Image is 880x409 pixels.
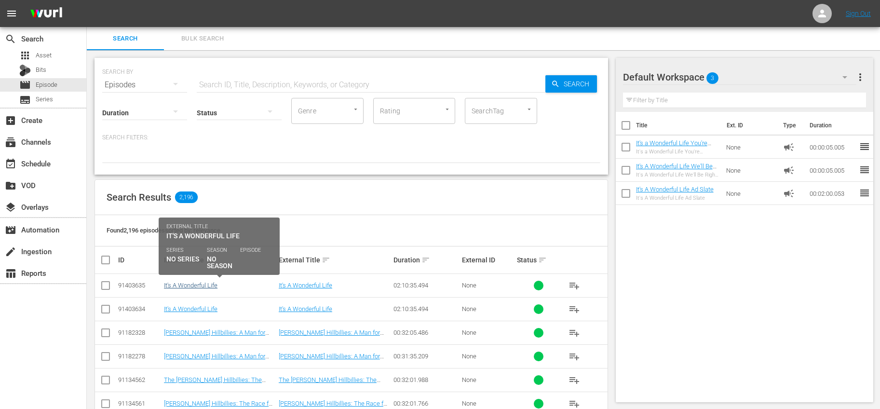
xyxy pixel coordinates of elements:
[5,158,16,170] span: Schedule
[351,105,360,114] button: Open
[36,65,46,75] span: Bits
[118,282,161,289] div: 91403635
[6,8,17,19] span: menu
[164,376,266,391] a: The [PERSON_NAME] Hillbillies: The [MEDICAL_DATA] Gets Clampetted
[19,65,31,76] div: Bits
[525,105,534,114] button: Open
[19,50,31,61] span: Asset
[19,79,31,91] span: Episode
[164,329,269,343] a: [PERSON_NAME] Hillbillies: A Man for Elly
[5,246,16,258] span: Ingestion
[560,75,597,93] span: Search
[783,164,795,176] span: Ad
[636,186,714,193] a: It's A Wonderful Life Ad Slate
[421,256,430,264] span: sort
[36,51,52,60] span: Asset
[777,112,804,139] th: Type
[563,298,586,321] button: playlist_add
[636,163,717,177] a: It's A Wonderful Life We'll Be Right Back Bumper
[563,368,586,392] button: playlist_add
[462,353,514,360] div: None
[118,305,161,313] div: 91403634
[5,136,16,148] span: Channels
[279,329,384,343] a: [PERSON_NAME] Hillbillies: A Man for Elly
[854,71,866,83] span: more_vert
[636,195,714,201] div: It's A Wonderful Life Ad Slate
[118,256,161,264] div: ID
[569,280,580,291] span: playlist_add
[5,180,16,191] span: VOD
[569,351,580,362] span: playlist_add
[462,256,514,264] div: External ID
[563,321,586,344] button: playlist_add
[175,191,198,203] span: 2,196
[854,66,866,89] button: more_vert
[102,71,187,98] div: Episodes
[636,149,719,155] div: It's a Wonderful Life You're Watching Bumper
[279,254,391,266] div: External Title
[545,75,597,93] button: Search
[636,112,721,139] th: Title
[93,33,158,44] span: Search
[5,224,16,236] span: Automation
[443,105,452,114] button: Open
[783,141,795,153] span: Ad
[859,141,870,152] span: reorder
[393,400,460,407] div: 00:32:01.766
[19,94,31,106] span: Series
[846,10,871,17] a: Sign Out
[164,282,217,289] a: It's A Wonderful Life
[5,268,16,279] span: Reports
[569,374,580,386] span: playlist_add
[806,182,859,205] td: 00:02:00.053
[164,353,269,367] a: [PERSON_NAME] Hillbillies: A Man for Elly
[722,159,779,182] td: None
[859,187,870,199] span: reorder
[279,353,384,367] a: [PERSON_NAME] Hillbillies: A Man for Elly
[118,400,161,407] div: 91134561
[107,227,220,234] span: Found 2,196 episodes sorted by: relevance
[538,256,547,264] span: sort
[563,274,586,297] button: playlist_add
[170,33,235,44] span: Bulk Search
[279,305,332,313] a: It's A Wonderful Life
[517,254,560,266] div: Status
[279,376,380,391] a: The [PERSON_NAME] Hillbillies: The [MEDICAL_DATA] Gets Clampetted
[5,33,16,45] span: Search
[393,254,460,266] div: Duration
[636,172,719,178] div: It's A Wonderful Life We'll Be Right Back Bumper
[569,327,580,339] span: playlist_add
[462,400,514,407] div: None
[5,115,16,126] span: Create
[636,139,711,154] a: It's a Wonderful Life You're Watching Bumper
[36,95,53,104] span: Series
[393,353,460,360] div: 00:31:35.209
[118,329,161,336] div: 91182328
[706,68,718,88] span: 3
[393,376,460,383] div: 00:32:01.988
[393,305,460,313] div: 02:10:35.494
[462,329,514,336] div: None
[393,329,460,336] div: 00:32:05.486
[164,305,217,313] a: It's A Wonderful Life
[721,112,777,139] th: Ext. ID
[102,134,600,142] p: Search Filters:
[563,345,586,368] button: playlist_add
[783,188,795,199] span: Ad
[722,182,779,205] td: None
[806,159,859,182] td: 00:00:05.005
[5,202,16,213] span: Overlays
[118,353,161,360] div: 91182278
[393,282,460,289] div: 02:10:35.494
[36,80,57,90] span: Episode
[623,64,857,91] div: Default Workspace
[806,136,859,159] td: 00:00:05.005
[107,191,171,203] span: Search Results
[164,254,276,266] div: Internal Title
[804,112,862,139] th: Duration
[205,256,214,264] span: sort
[322,256,330,264] span: sort
[569,303,580,315] span: playlist_add
[462,282,514,289] div: None
[722,136,779,159] td: None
